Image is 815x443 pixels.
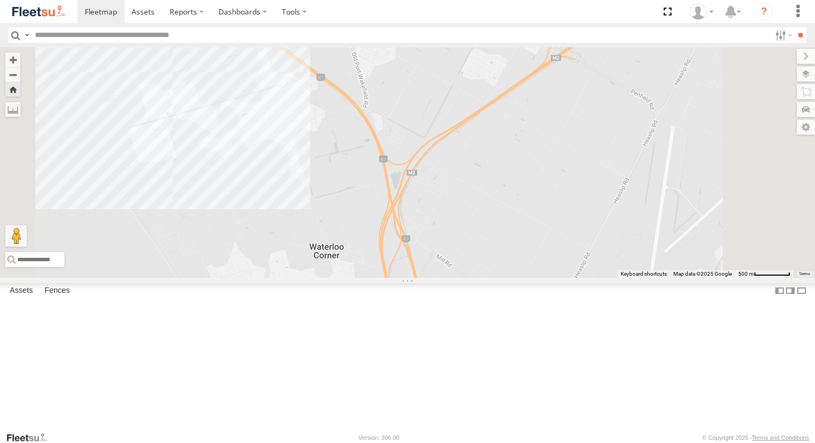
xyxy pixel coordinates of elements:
a: Terms and Conditions [752,434,809,441]
label: Search Filter Options [771,27,794,43]
div: Version: 306.00 [359,434,399,441]
label: Search Query [23,27,31,43]
label: Fences [39,284,75,299]
label: Dock Summary Table to the Left [774,283,785,299]
button: Map Scale: 500 m per 64 pixels [735,270,794,278]
button: Keyboard shortcuts [621,270,667,278]
label: Assets [4,284,38,299]
div: Kellie Roberts [686,4,717,20]
a: Terms (opens in new tab) [799,271,810,276]
label: Hide Summary Table [796,283,807,299]
button: Drag Pegman onto the map to open Street View [5,225,27,247]
label: Map Settings [797,120,815,135]
i: ? [755,3,773,20]
label: Measure [5,102,20,117]
button: Zoom in [5,53,20,67]
a: Visit our Website [6,432,55,443]
button: Zoom out [5,67,20,82]
label: Dock Summary Table to the Right [785,283,796,299]
div: © Copyright 2025 - [702,434,809,441]
span: Map data ©2025 Google [673,271,732,277]
button: Zoom Home [5,82,20,97]
img: fleetsu-logo-horizontal.svg [11,4,67,19]
span: 500 m [738,271,754,277]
